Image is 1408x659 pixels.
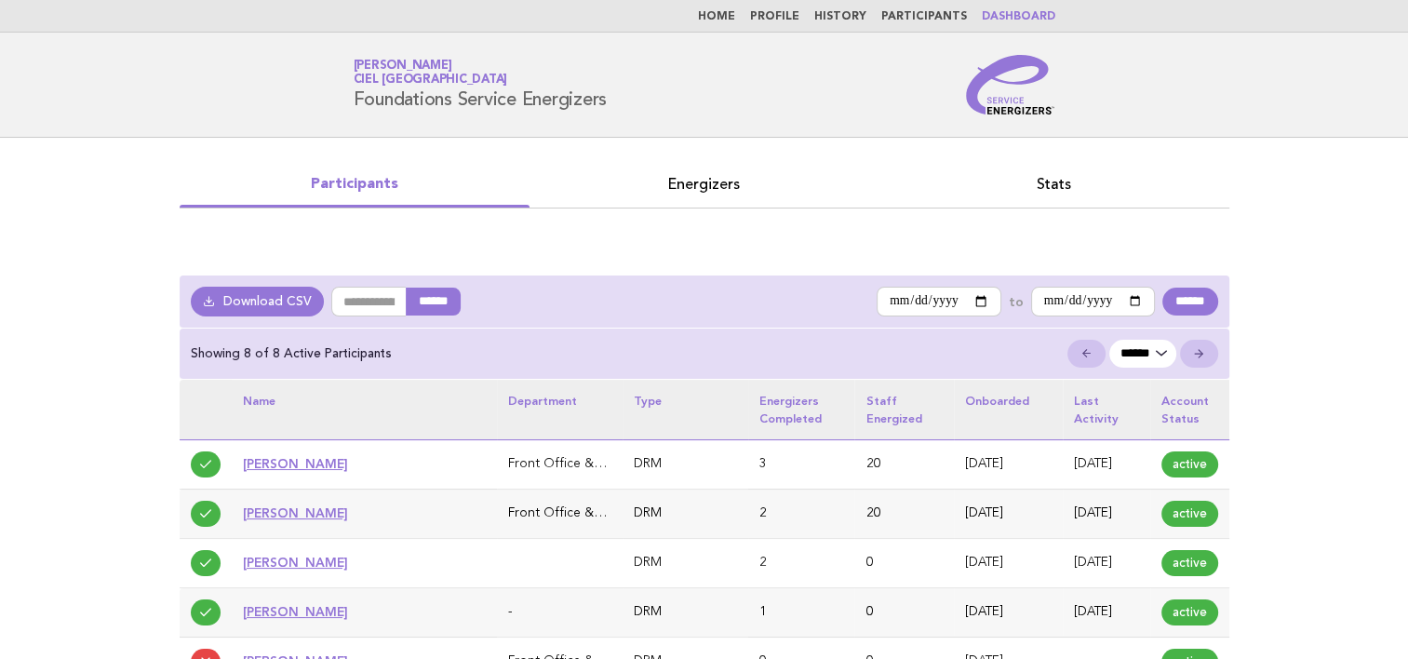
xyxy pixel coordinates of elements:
td: [DATE] [954,538,1063,587]
td: 0 [854,538,954,587]
td: [DATE] [954,439,1063,489]
td: [DATE] [1063,489,1149,538]
td: 20 [854,489,954,538]
th: Name [232,380,498,439]
th: Onboarded [954,380,1063,439]
td: 0 [854,588,954,638]
td: 3 [748,439,855,489]
span: DRM [634,557,662,569]
a: Home [698,11,735,22]
span: DRM [634,507,662,519]
a: Participants [180,171,530,197]
p: Showing 8 of 8 Active Participants [191,345,392,362]
span: Front Office & Guest Services [508,458,685,470]
td: 2 [748,538,855,587]
span: active [1161,550,1218,576]
span: active [1161,451,1218,477]
span: Ciel [GEOGRAPHIC_DATA] [354,74,508,87]
label: to [1009,293,1024,310]
th: Department [497,380,623,439]
a: [PERSON_NAME] [243,505,348,520]
th: Last activity [1063,380,1149,439]
th: Staff energized [854,380,954,439]
span: active [1161,501,1218,527]
a: Profile [750,11,799,22]
span: DRM [634,458,662,470]
td: [DATE] [1063,439,1149,489]
a: [PERSON_NAME] [243,604,348,619]
img: Service Energizers [966,55,1055,114]
td: [DATE] [1063,588,1149,638]
span: DRM [634,606,662,618]
span: Front Office & Guest Services [508,507,685,519]
span: - [508,606,513,618]
a: [PERSON_NAME] [243,456,348,471]
td: 20 [854,439,954,489]
span: active [1161,599,1218,625]
h1: Foundations Service Energizers [354,61,608,109]
td: [DATE] [1063,538,1149,587]
th: Account status [1150,380,1229,439]
th: Type [623,380,748,439]
td: 1 [748,588,855,638]
a: Participants [881,11,967,22]
a: Energizers [530,171,879,197]
td: [DATE] [954,489,1063,538]
th: Energizers completed [748,380,855,439]
a: [PERSON_NAME]Ciel [GEOGRAPHIC_DATA] [354,60,508,86]
a: Dashboard [982,11,1055,22]
a: Download CSV [191,287,325,316]
a: History [814,11,866,22]
a: Stats [879,171,1229,197]
td: [DATE] [954,588,1063,638]
a: [PERSON_NAME] [243,555,348,570]
td: 2 [748,489,855,538]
